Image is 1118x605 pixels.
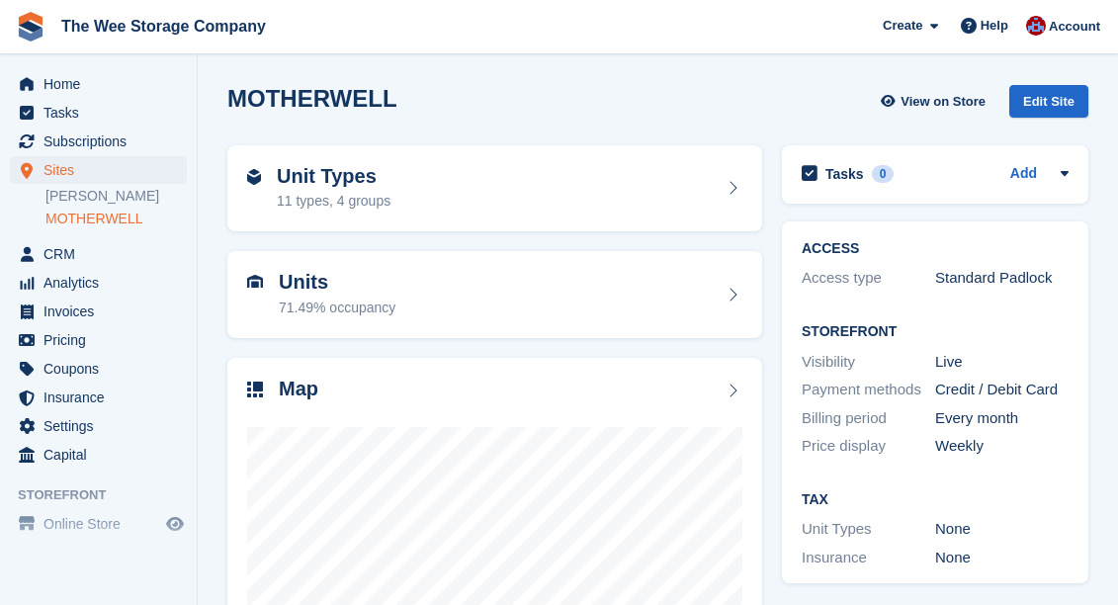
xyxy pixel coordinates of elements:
[802,324,1069,340] h2: Storefront
[10,240,187,268] a: menu
[802,351,935,374] div: Visibility
[802,267,935,290] div: Access type
[10,269,187,297] a: menu
[802,241,1069,257] h2: ACCESS
[18,485,197,505] span: Storefront
[935,351,1069,374] div: Live
[935,547,1069,569] div: None
[802,518,935,541] div: Unit Types
[883,16,922,36] span: Create
[45,187,187,206] a: [PERSON_NAME]
[43,70,162,98] span: Home
[277,165,390,188] h2: Unit Types
[10,326,187,354] a: menu
[43,326,162,354] span: Pricing
[10,156,187,184] a: menu
[802,492,1069,508] h2: Tax
[227,85,397,112] h2: MOTHERWELL
[802,407,935,430] div: Billing period
[279,378,318,400] h2: Map
[43,384,162,411] span: Insurance
[1009,85,1088,126] a: Edit Site
[802,379,935,401] div: Payment methods
[802,547,935,569] div: Insurance
[43,412,162,440] span: Settings
[53,10,274,43] a: The Wee Storage Company
[279,271,395,294] h2: Units
[45,210,187,228] a: MOTHERWELL
[10,298,187,325] a: menu
[981,16,1008,36] span: Help
[878,85,993,118] a: View on Store
[10,384,187,411] a: menu
[247,275,263,289] img: unit-icn-7be61d7bf1b0ce9d3e12c5938cc71ed9869f7b940bace4675aadf7bd6d80202e.svg
[43,240,162,268] span: CRM
[1009,85,1088,118] div: Edit Site
[227,251,762,338] a: Units 71.49% occupancy
[802,435,935,458] div: Price display
[43,156,162,184] span: Sites
[43,441,162,469] span: Capital
[247,169,261,185] img: unit-type-icn-2b2737a686de81e16bb02015468b77c625bbabd49415b5ef34ead5e3b44a266d.svg
[10,99,187,127] a: menu
[43,510,162,538] span: Online Store
[43,355,162,383] span: Coupons
[935,435,1069,458] div: Weekly
[277,191,390,212] div: 11 types, 4 groups
[10,510,187,538] a: menu
[1049,17,1100,37] span: Account
[825,165,864,183] h2: Tasks
[10,355,187,383] a: menu
[10,412,187,440] a: menu
[935,407,1069,430] div: Every month
[901,92,986,112] span: View on Store
[43,128,162,155] span: Subscriptions
[16,12,45,42] img: stora-icon-8386f47178a22dfd0bd8f6a31ec36ba5ce8667c1dd55bd0f319d3a0aa187defe.svg
[10,128,187,155] a: menu
[1010,163,1037,186] a: Add
[43,298,162,325] span: Invoices
[935,518,1069,541] div: None
[1026,16,1046,36] img: Scott Ritchie
[10,441,187,469] a: menu
[935,379,1069,401] div: Credit / Debit Card
[227,145,762,232] a: Unit Types 11 types, 4 groups
[43,99,162,127] span: Tasks
[872,165,895,183] div: 0
[43,269,162,297] span: Analytics
[935,267,1069,290] div: Standard Padlock
[247,382,263,397] img: map-icn-33ee37083ee616e46c38cad1a60f524a97daa1e2b2c8c0bc3eb3415660979fc1.svg
[279,298,395,318] div: 71.49% occupancy
[10,70,187,98] a: menu
[163,512,187,536] a: Preview store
